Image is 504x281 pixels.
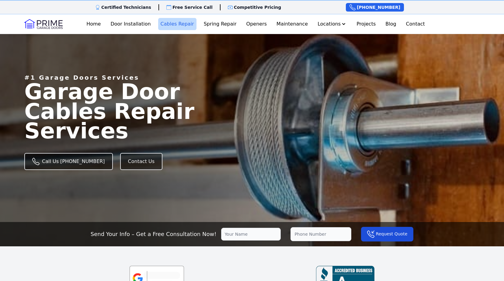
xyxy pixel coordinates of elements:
a: Blog [383,18,398,30]
p: Competitive Pricing [234,4,281,10]
a: Cables Repair [158,18,196,30]
p: #1 Garage Doors Services [24,73,139,82]
a: Door Installation [108,18,153,30]
input: Phone Number [290,227,351,241]
button: Locations [315,18,349,30]
button: Request Quote [361,227,413,241]
p: Free Service Call [172,4,213,10]
a: Contact [404,18,427,30]
a: [PHONE_NUMBER] [346,3,404,12]
a: Maintenance [274,18,310,30]
img: Logo [24,19,63,29]
a: Call Us [PHONE_NUMBER] [24,153,113,170]
span: Garage Door Cables Repair Services [24,79,194,144]
a: Projects [354,18,378,30]
a: Openers [244,18,269,30]
a: Home [84,18,103,30]
p: Send Your Info – Get a Free Consultation Now! [91,230,217,238]
a: Contact Us [120,153,162,170]
p: Certified Technicians [101,4,151,10]
a: Spring Repair [201,18,239,30]
input: Your Name [221,228,281,241]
